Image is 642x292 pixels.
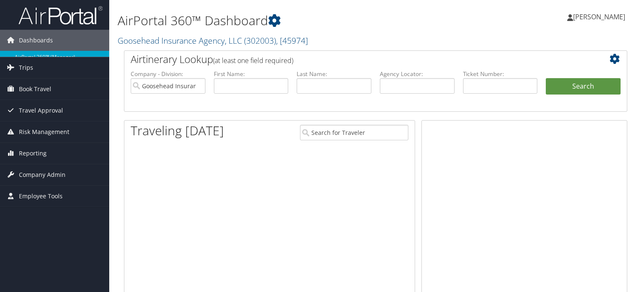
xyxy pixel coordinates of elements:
[276,35,308,46] span: , [ 45974 ]
[567,4,634,29] a: [PERSON_NAME]
[19,57,33,78] span: Trips
[131,122,224,139] h1: Traveling [DATE]
[18,5,103,25] img: airportal-logo.png
[19,100,63,121] span: Travel Approval
[131,70,205,78] label: Company - Division:
[546,78,621,95] button: Search
[244,35,276,46] span: ( 302003 )
[19,121,69,142] span: Risk Management
[213,56,293,65] span: (at least one field required)
[118,12,462,29] h1: AirPortal 360™ Dashboard
[463,70,538,78] label: Ticket Number:
[214,70,289,78] label: First Name:
[573,12,625,21] span: [PERSON_NAME]
[19,79,51,100] span: Book Travel
[300,125,408,140] input: Search for Traveler
[118,35,308,46] a: Goosehead Insurance Agency, LLC
[19,186,63,207] span: Employee Tools
[380,70,455,78] label: Agency Locator:
[19,164,66,185] span: Company Admin
[297,70,371,78] label: Last Name:
[19,30,53,51] span: Dashboards
[19,143,47,164] span: Reporting
[131,52,579,66] h2: Airtinerary Lookup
